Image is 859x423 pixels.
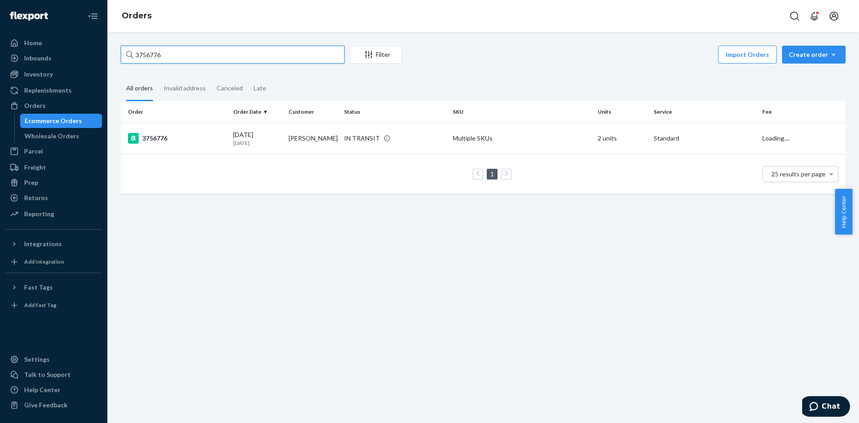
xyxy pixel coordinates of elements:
[5,191,102,205] a: Returns
[24,38,42,47] div: Home
[24,163,46,172] div: Freight
[24,370,71,379] div: Talk to Support
[164,77,206,100] div: Invalid address
[230,101,285,123] th: Order Date
[786,7,804,25] button: Open Search Box
[5,144,102,158] a: Parcel
[789,50,839,59] div: Create order
[759,101,846,123] th: Fee
[24,385,60,394] div: Help Center
[24,193,48,202] div: Returns
[24,301,56,309] div: Add Fast Tag
[24,258,64,265] div: Add Integration
[24,239,62,248] div: Integrations
[759,123,846,154] td: Loading....
[24,101,46,110] div: Orders
[128,133,226,144] div: 3756776
[254,77,266,100] div: Late
[344,134,380,143] div: IN TRANSIT
[782,46,846,64] button: Create order
[20,129,102,143] a: Wholesale Orders
[350,46,402,64] button: Filter
[5,51,102,65] a: Inbounds
[825,7,843,25] button: Open account menu
[24,209,54,218] div: Reporting
[24,70,53,79] div: Inventory
[5,352,102,367] a: Settings
[5,367,102,382] button: Talk to Support
[5,255,102,269] a: Add Integration
[449,123,594,154] td: Multiple SKUs
[650,101,759,123] th: Service
[340,101,449,123] th: Status
[835,189,852,235] button: Help Center
[24,147,43,156] div: Parcel
[24,86,72,95] div: Replenishments
[771,170,825,178] span: 25 results per page
[489,170,496,178] a: Page 1 is your current page
[5,383,102,397] a: Help Center
[24,54,51,63] div: Inbounds
[115,3,159,29] ol: breadcrumbs
[5,67,102,81] a: Inventory
[5,83,102,98] a: Replenishments
[5,398,102,412] button: Give Feedback
[10,12,48,21] img: Flexport logo
[122,11,152,21] a: Orders
[5,237,102,251] button: Integrations
[718,46,777,64] button: Import Orders
[233,130,281,147] div: [DATE]
[5,36,102,50] a: Home
[25,132,79,141] div: Wholesale Orders
[5,175,102,190] a: Prep
[24,401,68,410] div: Give Feedback
[594,123,650,154] td: 2 units
[25,116,82,125] div: Ecommerce Orders
[24,283,53,292] div: Fast Tags
[449,101,594,123] th: SKU
[20,114,102,128] a: Ecommerce Orders
[289,108,337,115] div: Customer
[285,123,340,154] td: [PERSON_NAME]
[24,178,38,187] div: Prep
[805,7,823,25] button: Open notifications
[5,298,102,312] a: Add Fast Tag
[233,139,281,147] p: [DATE]
[126,77,153,101] div: All orders
[802,396,850,419] iframe: Opens a widget where you can chat to one of our agents
[121,101,230,123] th: Order
[5,98,102,113] a: Orders
[5,160,102,175] a: Freight
[594,101,650,123] th: Units
[5,207,102,221] a: Reporting
[24,355,50,364] div: Settings
[121,46,344,64] input: Search orders
[5,280,102,295] button: Fast Tags
[84,7,102,25] button: Close Navigation
[654,134,755,143] p: Standard
[350,50,401,59] div: Filter
[217,77,243,100] div: Canceled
